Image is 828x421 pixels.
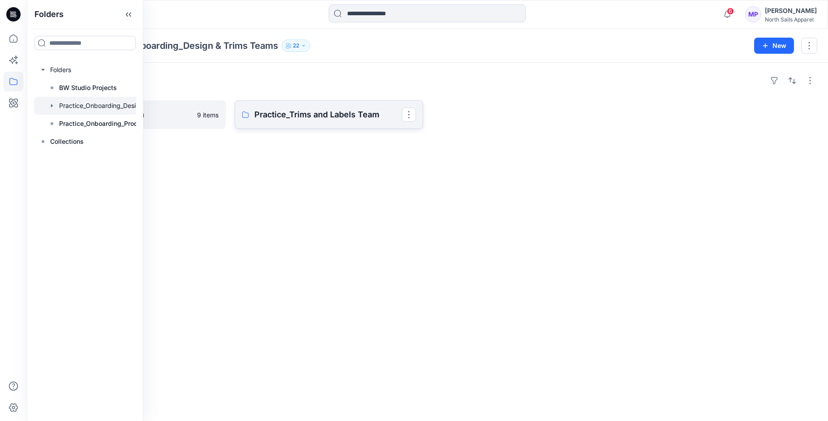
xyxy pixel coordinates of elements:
span: 6 [727,8,734,15]
div: North Sails Apparel [765,16,817,23]
p: Practice_Onboarding_Product Devt Team [59,118,154,129]
button: New [754,38,794,54]
p: Collections [50,136,84,147]
a: Practice_Trims and Labels Team [235,100,423,129]
p: Practice_Onboarding_Design & Trims Teams [89,39,278,52]
p: Practice_Trims and Labels Team [254,108,401,121]
button: 22 [282,39,310,52]
p: 22 [293,41,299,51]
p: BW Studio Projects [59,82,117,93]
div: MP [745,6,761,22]
p: 9 items [197,110,219,120]
div: [PERSON_NAME] [765,5,817,16]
